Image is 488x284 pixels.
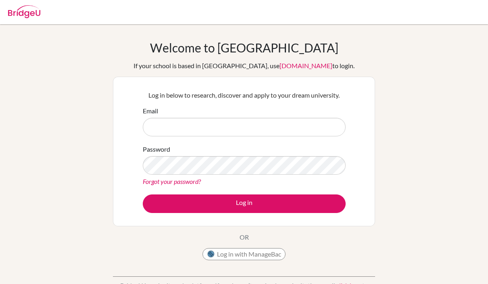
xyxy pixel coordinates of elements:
[143,106,158,116] label: Email
[133,61,355,71] div: If your school is based in [GEOGRAPHIC_DATA], use to login.
[143,194,346,213] button: Log in
[143,177,201,185] a: Forgot your password?
[279,62,332,69] a: [DOMAIN_NAME]
[240,232,249,242] p: OR
[202,248,286,260] button: Log in with ManageBac
[143,144,170,154] label: Password
[8,5,40,18] img: Bridge-U
[143,90,346,100] p: Log in below to research, discover and apply to your dream university.
[150,40,338,55] h1: Welcome to [GEOGRAPHIC_DATA]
